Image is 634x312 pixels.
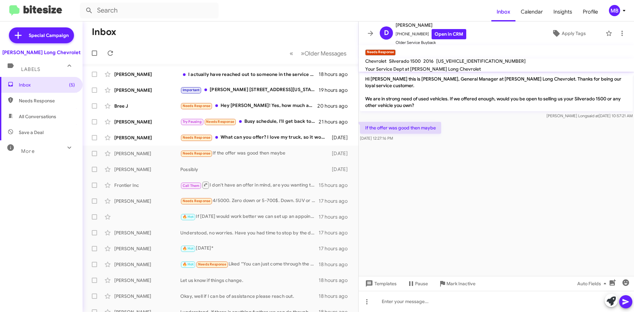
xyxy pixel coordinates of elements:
div: MB [609,5,620,16]
button: Previous [286,47,297,60]
div: [DATE] [329,134,353,141]
a: Inbox [491,2,515,21]
div: What can you offer? I love my truck, so it would have to be significant for me to sell. [180,134,329,141]
span: Chevrolet [365,58,386,64]
span: [US_VEHICLE_IDENTIFICATION_NUMBER] [436,58,526,64]
span: Auto Fields [577,278,609,290]
span: said at [587,113,599,118]
a: Profile [578,2,603,21]
div: 4/5000. Zero down or 5-700$. Down. SUV or small truck [180,197,319,205]
span: (5) [69,82,75,88]
span: Try Pausing [183,120,202,124]
div: Possibly [180,166,329,173]
div: [PERSON_NAME] [114,198,180,204]
div: 21 hours ago [319,119,353,125]
span: Silverado 1500 [389,58,421,64]
div: 17 hours ago [319,245,353,252]
input: Search [80,3,219,18]
div: 17 hours ago [319,229,353,236]
div: Bree J [114,103,180,109]
div: Hey [PERSON_NAME]! Yes, how much are you thinking? [180,102,317,110]
div: Liked “You can just come through the main entrance at the front of the building.” [180,260,319,268]
div: 19 hours ago [319,87,353,93]
span: Needs Response [198,262,226,266]
span: [DATE] 12:27:16 PM [360,136,393,141]
div: 20 hours ago [317,103,353,109]
div: [DATE] [329,150,353,157]
span: [PERSON_NAME] Long [DATE] 10:57:21 AM [546,113,633,118]
div: Okay, well if I can be of assistance please reach out. [180,293,319,299]
small: Needs Response [365,50,396,55]
div: [PERSON_NAME] [114,71,180,78]
div: If the offer was good then maybe [180,150,329,157]
span: Mark Inactive [446,278,475,290]
div: Busy schedule, I'll get back to you. Was that # (719) [PHONE_NUMBER] that had called me recently? [180,118,319,125]
button: Next [297,47,350,60]
div: 18 hours ago [319,277,353,284]
span: Older Messages [304,50,346,57]
button: Apply Tags [535,27,602,39]
div: [PERSON_NAME] Long Chevrolet [2,49,81,56]
span: Inbox [19,82,75,88]
span: 🔥 Hot [183,246,194,251]
a: Insights [548,2,578,21]
div: Let us know if things change. [180,277,319,284]
div: Frontier Inc [114,182,180,189]
div: [PERSON_NAME] [114,293,180,299]
div: [DATE] [329,166,353,173]
button: Templates [359,278,402,290]
div: 18 hours ago [319,71,353,78]
div: 15 hours ago [319,182,353,189]
div: [PERSON_NAME] [114,150,180,157]
span: Needs Response [19,97,75,104]
span: Labels [21,66,40,72]
span: [PHONE_NUMBER] [396,29,466,39]
span: Needs Response [183,151,211,156]
span: 🔥 Hot [183,215,194,219]
div: [PERSON_NAME] [114,261,180,268]
div: 18 hours ago [319,261,353,268]
span: Needs Response [206,120,234,124]
h1: Inbox [92,27,116,37]
span: Save a Deal [19,129,44,136]
div: I don't have an offer in mind, are you wanting to sell fleet trucks or personal? [180,181,319,189]
a: Special Campaign [9,27,74,43]
a: Open in CRM [432,29,466,39]
div: If [DATE] would work better we can set up an appointment then. [180,213,319,221]
span: Older Service Buyback [396,39,466,46]
div: [PERSON_NAME] [114,277,180,284]
div: [PERSON_NAME] [114,119,180,125]
span: » [301,49,304,57]
div: Understood, no worries. Have you had time to stop by the dealership to look at our inventory? [180,229,319,236]
span: Important [183,88,200,92]
button: Mark Inactive [433,278,481,290]
span: [PERSON_NAME] [396,21,466,29]
span: Pause [415,278,428,290]
span: Templates [364,278,397,290]
span: D [384,28,389,38]
div: 17 hours ago [319,198,353,204]
div: [PERSON_NAME] [114,229,180,236]
button: Pause [402,278,433,290]
span: Special Campaign [29,32,69,39]
div: [PERSON_NAME] [STREET_ADDRESS][US_STATE] I had my Chevy suburban in for service as well as my GMC... [180,86,319,94]
div: [PERSON_NAME] [114,87,180,93]
div: [PERSON_NAME] [114,166,180,173]
nav: Page navigation example [286,47,350,60]
span: All Conversations [19,113,56,120]
span: Apply Tags [562,27,586,39]
div: [PERSON_NAME] [114,245,180,252]
button: MB [603,5,627,16]
div: 18 hours ago [319,293,353,299]
span: Your Service Dept at [PERSON_NAME] Long Chevrolet [365,66,481,72]
span: Needs Response [183,135,211,140]
span: Needs Response [183,104,211,108]
div: [DATE]* [180,245,319,252]
span: Call Them [183,184,200,188]
div: 17 hours ago [319,214,353,220]
p: Hi [PERSON_NAME] this is [PERSON_NAME], General Manager at [PERSON_NAME] Long Chevrolet. Thanks f... [360,73,633,111]
span: Calendar [515,2,548,21]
